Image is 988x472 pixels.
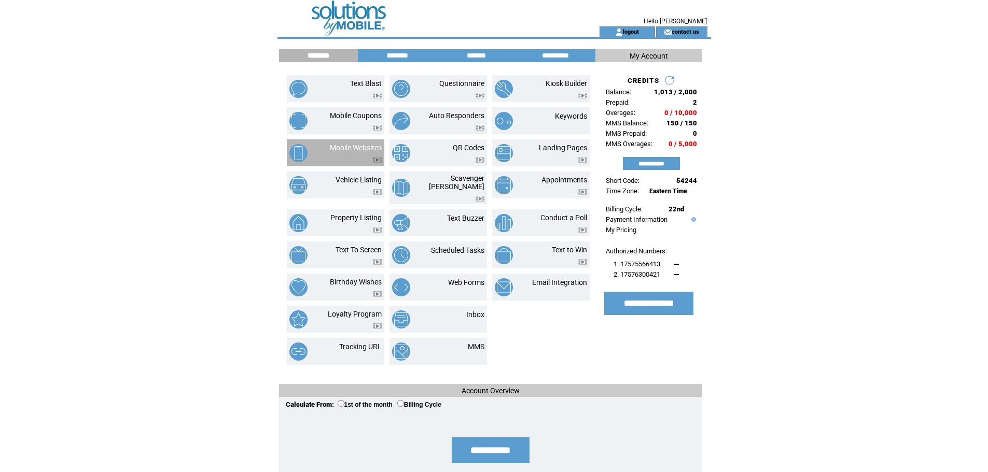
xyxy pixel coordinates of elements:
[693,98,697,106] span: 2
[447,214,484,222] a: Text Buzzer
[606,88,631,96] span: Balance:
[336,246,382,254] a: Text To Screen
[476,157,484,163] img: video.png
[578,157,587,163] img: video.png
[392,278,410,296] img: web-forms.png
[289,176,308,194] img: vehicle-listing.png
[644,18,707,25] span: Hello [PERSON_NAME]
[439,79,484,88] a: Questionnaire
[462,387,520,395] span: Account Overview
[664,109,697,117] span: 0 / 10,000
[392,112,410,130] img: auto-responders.png
[429,111,484,120] a: Auto Responders
[392,214,410,232] img: text-buzzer.png
[476,196,484,202] img: video.png
[397,401,441,408] label: Billing Cycle
[476,125,484,131] img: video.png
[495,176,513,194] img: appointments.png
[330,144,382,152] a: Mobile Websites
[392,310,410,328] img: inbox.png
[495,112,513,130] img: keywords.png
[330,213,382,222] a: Property Listing
[495,80,513,98] img: kiosk-builder.png
[606,187,639,195] span: Time Zone:
[448,278,484,287] a: Web Forms
[373,157,382,163] img: video.png
[606,119,648,127] span: MMS Balance:
[495,278,513,296] img: email-integration.png
[392,246,410,264] img: scheduled-tasks.png
[630,52,668,60] span: My Account
[289,80,308,98] img: text-blast.png
[578,227,587,233] img: video.png
[330,278,382,286] a: Birthday Wishes
[289,214,308,232] img: property-listing.png
[429,174,484,191] a: Scavenger [PERSON_NAME]
[338,401,393,408] label: 1st of the month
[350,79,382,88] a: Text Blast
[676,177,697,184] span: 54244
[689,217,696,222] img: help.gif
[606,177,639,184] span: Short Code:
[672,28,699,35] a: contact us
[289,112,308,130] img: mobile-coupons.png
[606,130,647,137] span: MMS Prepaid:
[606,247,667,255] span: Authorized Numbers:
[336,176,382,184] a: Vehicle Listing
[373,291,382,297] img: video.png
[693,130,697,137] span: 0
[606,216,667,223] a: Payment Information
[555,112,587,120] a: Keywords
[397,400,404,407] input: Billing Cycle
[330,111,382,120] a: Mobile Coupons
[654,88,697,96] span: 1,013 / 2,000
[578,93,587,98] img: video.png
[392,342,410,361] img: mms.png
[532,278,587,287] a: Email Integration
[392,179,410,197] img: scavenger-hunt.png
[578,259,587,265] img: video.png
[552,246,587,254] a: Text to Win
[578,189,587,195] img: video.png
[453,144,484,152] a: QR Codes
[339,342,382,351] a: Tracking URL
[289,342,308,361] img: tracking-url.png
[468,342,484,351] a: MMS
[466,310,484,319] a: Inbox
[669,205,684,213] span: 22nd
[286,401,334,408] span: Calculate From:
[476,93,484,98] img: video.png
[289,144,308,162] img: mobile-websites.png
[615,28,623,36] img: account_icon.gif
[373,323,382,329] img: video.png
[664,28,672,36] img: contact_us_icon.gif
[539,144,587,152] a: Landing Pages
[669,140,697,148] span: 0 / 5,000
[373,227,382,233] img: video.png
[431,246,484,254] a: Scheduled Tasks
[623,28,639,35] a: logout
[373,125,382,131] img: video.png
[606,140,652,148] span: MMS Overages:
[289,246,308,264] img: text-to-screen.png
[495,214,513,232] img: conduct-a-poll.png
[338,400,344,407] input: 1st of the month
[328,310,382,318] a: Loyalty Program
[373,189,382,195] img: video.png
[289,278,308,296] img: birthday-wishes.png
[495,144,513,162] img: landing-pages.png
[614,260,660,268] span: 1. 17575566413
[666,119,697,127] span: 150 / 150
[373,93,382,98] img: video.png
[649,188,687,195] span: Eastern Time
[614,270,660,278] span: 2. 17576300421
[392,144,410,162] img: qr-codes.png
[546,79,587,88] a: Kiosk Builder
[540,213,587,222] a: Conduct a Poll
[495,246,513,264] img: text-to-win.png
[606,98,630,106] span: Prepaid:
[606,205,643,213] span: Billing Cycle:
[606,109,635,117] span: Overages:
[289,310,308,328] img: loyalty-program.png
[373,259,382,265] img: video.png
